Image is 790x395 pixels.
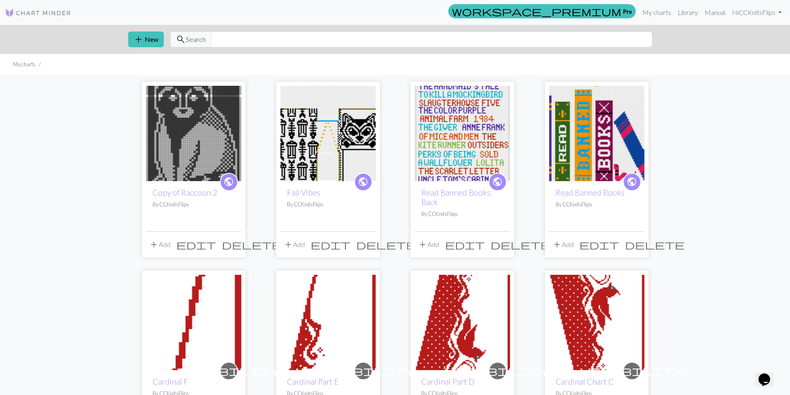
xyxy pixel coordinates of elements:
img: Raccoon 2 [146,86,241,181]
img: Trash Panda Party [280,86,376,181]
span: visibility [311,364,415,377]
button: New [128,32,164,47]
i: Edit [176,240,216,250]
span: add [149,239,159,250]
p: By CCKnitsFlips [153,201,235,208]
i: Edit [311,240,350,250]
a: Cardinal Part D [421,377,474,386]
i: Edit [579,240,619,250]
a: Read Banned Books: Back [421,188,492,207]
span: add [418,239,428,250]
i: private [177,363,281,379]
a: Cardinal F [146,317,241,325]
a: Fall Vibes [287,188,320,197]
a: HiCCKnitsFlips [729,4,785,21]
img: Read Banned Books: Front- before split [549,86,644,181]
a: public [354,173,372,191]
i: private [580,363,684,379]
i: public [224,174,234,190]
p: By CCKnitsFlips [421,210,503,218]
span: edit [176,239,216,250]
img: Cardinal Chart C [549,275,644,370]
img: Read Banned Books: Back [415,86,510,181]
img: Logo [5,8,71,18]
span: add [552,239,562,250]
button: Delete [353,237,419,252]
iframe: chat widget [755,362,782,387]
span: public [627,175,637,188]
span: delete [356,239,416,250]
span: visibility [446,364,549,377]
p: By CCKnitsFlips [556,201,638,208]
i: public [358,174,368,190]
span: workspace_premium [452,5,621,17]
span: edit [579,239,619,250]
i: private [311,363,415,379]
span: visibility [177,364,281,377]
i: Edit [445,240,485,250]
a: Read Banned Books [556,188,625,197]
button: Edit [173,237,219,252]
a: Raccoon 2 [146,128,241,136]
span: visibility [580,364,684,377]
i: public [627,174,637,190]
button: Edit [442,237,488,252]
a: public [489,173,507,191]
button: Delete [219,237,284,252]
span: add [134,34,143,45]
i: public [492,174,503,190]
a: My charts [639,4,674,21]
button: Delete [622,237,688,252]
a: Library [674,4,701,21]
a: public [623,173,641,191]
a: Read Banned Books: Back [415,128,510,136]
span: edit [445,239,485,250]
a: Cardinal Chart C [556,377,614,386]
a: Manual [701,4,729,21]
p: By CCKnitsFlips [287,201,369,208]
button: Edit [576,237,622,252]
a: Cardinal F [153,377,188,386]
button: Add [280,237,308,252]
a: Cardinal Part D [415,317,510,325]
span: public [358,175,368,188]
a: Pro [448,4,636,18]
span: add [283,239,293,250]
span: delete [491,239,550,250]
button: Add [415,237,442,252]
a: Copy of Raccoon 2 [153,188,217,197]
span: search [176,34,186,45]
span: edit [311,239,350,250]
a: Read Banned Books: Front- before split [549,128,644,136]
img: Cardinal Part D [415,275,510,370]
img: Cardinal Part E [280,275,376,370]
a: Cardinal Chart C [549,317,644,325]
span: delete [222,239,282,250]
span: public [224,175,234,188]
a: public [220,173,238,191]
li: My charts [13,61,36,68]
button: Delete [488,237,553,252]
i: private [446,363,549,379]
a: Cardinal Part E [287,377,339,386]
span: public [492,175,503,188]
button: Edit [308,237,353,252]
button: Add [146,237,173,252]
img: Cardinal F [146,275,241,370]
span: delete [625,239,685,250]
button: Add [549,237,576,252]
span: Search [186,34,206,44]
a: Cardinal Part E [280,317,376,325]
a: Trash Panda Party [280,128,376,136]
